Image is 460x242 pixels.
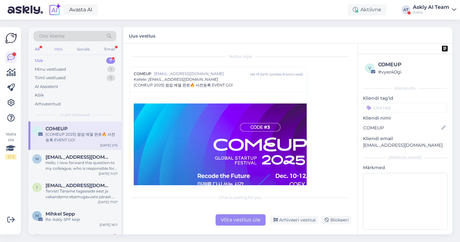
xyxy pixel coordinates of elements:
[46,217,118,222] div: Re: Askly SPF kirje
[107,66,115,73] div: 1
[36,185,38,190] span: i
[363,86,447,91] div: Kliendi info
[103,45,116,53] div: Email
[413,5,449,10] div: Askly AI Team
[35,101,61,107] div: Arhiveeritud
[130,195,351,200] div: Chat is waiting for you
[134,71,151,77] span: COMEUP
[53,45,64,53] div: Web
[250,72,268,77] div: okt 13 02:15
[60,112,90,118] span: Uued vestlused
[46,160,118,171] div: Hello, I now forward this question to my colleague, who is responsible for this. The reply will b...
[46,188,118,200] div: Tervist! Täname tagasiside eest ja vabandame ebamugavuste pärast. Teie kirjeldatud probleem, kus ...
[363,115,447,121] p: Kliendi nimi
[363,155,447,161] div: [PERSON_NAME]
[76,45,91,53] div: Socials
[46,126,68,132] span: COMEUP
[35,92,44,98] div: Kõik
[34,45,41,53] div: All
[363,164,447,171] p: Märkmed
[35,84,58,90] div: AI Assistent
[363,95,447,102] p: Kliendi tag'id
[363,103,447,112] input: Lisa tag
[46,132,118,143] div: [COMEUP 2025] 컴업 예열 완료🔥 사전등록 EVENT GO!
[100,222,118,227] div: [DATE] 16:11
[348,4,386,15] div: Aktiivne
[46,234,97,239] span: Estlanders Marketing
[99,171,118,176] div: [DATE] 11:07
[48,3,61,16] img: explore-ai
[98,200,118,204] div: [DATE] 17:07
[270,216,318,224] div: Arhiveeri vestlus
[378,68,445,75] div: # vyeok0gi
[35,213,39,218] span: M
[413,10,449,15] div: Askly
[46,183,111,188] span: info@matigold.com
[5,131,16,160] div: Vaata siia
[5,154,16,160] div: 2 / 3
[442,46,448,51] img: pd
[216,214,266,226] div: Võta vestlus üle
[106,57,115,64] div: 7
[35,156,39,161] span: m
[5,32,17,44] img: Askly Logo
[112,234,118,240] div: 1
[64,4,98,15] a: Avasta AI
[134,82,233,88] span: [COMEUP 2025] 컴업 예열 완료🔥 사전등록 EVENT GO!
[35,57,43,64] div: Uus
[129,31,155,39] label: Uus vestlus
[35,66,66,73] div: Minu vestlused
[35,75,66,81] div: Tiimi vestlused
[154,71,250,77] span: [EMAIL_ADDRESS][DOMAIN_NAME]
[402,5,410,14] div: AT
[269,72,303,77] div: ( umbes 9 tunni eest )
[39,33,64,39] span: Otsi kliente
[46,211,75,217] span: Mihkel Sepp
[363,124,440,131] input: Lisa nimi
[363,135,447,142] p: Kliendi email
[46,154,111,160] span: marin_chik2010@mail.ru
[363,142,447,149] p: [EMAIL_ADDRESS][DOMAIN_NAME]
[100,143,118,148] div: [DATE] 2:15
[413,5,456,15] a: Askly AI TeamAskly
[130,54,351,59] div: Vestlus algas
[378,61,445,68] div: COMEUP
[134,77,147,82] span: Kellele :
[148,77,218,82] span: [EMAIL_ADDRESS][DOMAIN_NAME]
[107,75,115,81] div: 5
[321,216,351,224] div: Blokeeri
[368,66,371,70] span: v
